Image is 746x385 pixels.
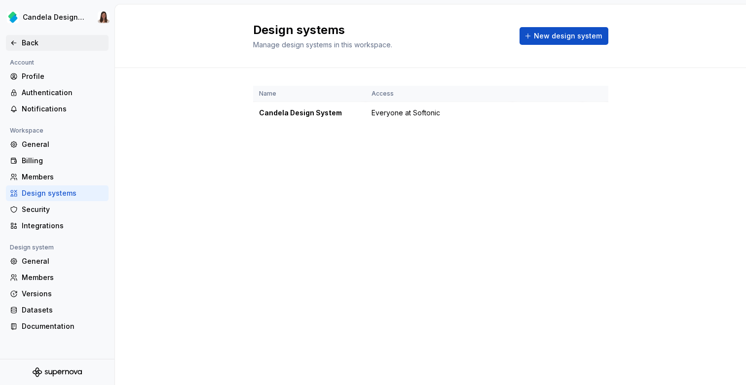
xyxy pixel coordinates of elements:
a: Design systems [6,185,109,201]
div: Profile [22,71,105,81]
div: Candela Design System [23,12,86,22]
div: Integrations [22,221,105,231]
button: New design system [520,27,608,45]
div: Workspace [6,125,47,137]
span: Everyone at Softonic [372,108,440,118]
div: Documentation [22,321,105,331]
a: Documentation [6,318,109,334]
div: Notifications [22,104,105,114]
a: Members [6,270,109,285]
a: Versions [6,286,109,302]
img: c380b879-9b82-4260-8423-361950e129af.png [7,11,19,23]
a: Security [6,202,109,217]
div: Members [22,273,105,282]
th: Access [366,86,513,102]
a: General [6,253,109,269]
a: General [6,137,109,152]
div: Design systems [22,188,105,198]
span: New design system [534,31,602,41]
th: Name [253,86,366,102]
div: Billing [22,156,105,166]
div: General [22,256,105,266]
a: Billing [6,153,109,169]
a: Back [6,35,109,51]
a: Datasets [6,302,109,318]
div: Versions [22,289,105,299]
a: Members [6,169,109,185]
div: Account [6,57,38,69]
span: Manage design systems in this workspace. [253,40,392,49]
div: Back [22,38,105,48]
h2: Design systems [253,22,508,38]
a: Integrations [6,218,109,234]
div: General [22,140,105,149]
button: Candela Design SystemAlba Fernández [2,6,112,28]
a: Notifications [6,101,109,117]
a: Profile [6,69,109,84]
img: Alba Fernández [98,11,110,23]
div: Datasets [22,305,105,315]
div: Security [22,205,105,214]
div: Members [22,172,105,182]
div: Authentication [22,88,105,98]
div: Design system [6,242,58,253]
div: Candela Design System [259,108,360,118]
svg: Supernova Logo [33,367,82,377]
a: Authentication [6,85,109,101]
